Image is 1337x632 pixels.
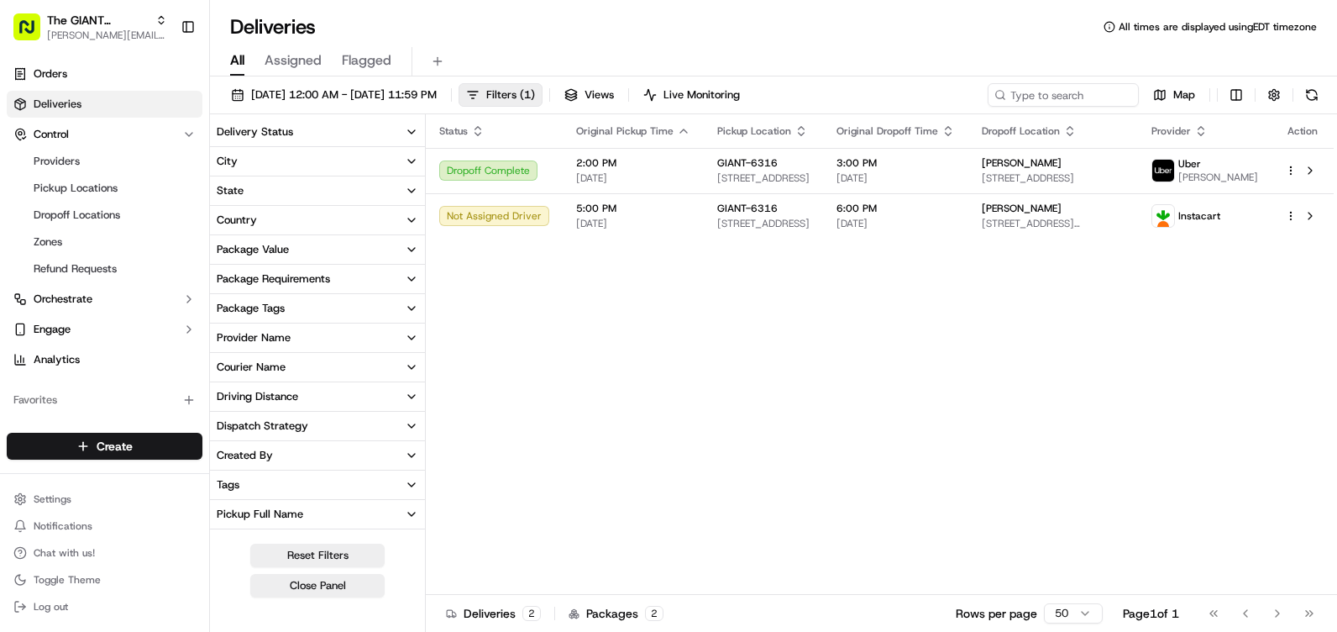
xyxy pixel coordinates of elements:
[7,121,202,148] button: Control
[210,118,425,146] button: Delivery Status
[576,202,690,215] span: 5:00 PM
[7,541,202,565] button: Chat with us!
[217,507,303,522] div: Pickup Full Name
[717,217,810,230] span: [STREET_ADDRESS]
[217,330,291,345] div: Provider Name
[217,271,330,287] div: Package Requirements
[1119,20,1317,34] span: All times are displayed using EDT timezone
[1285,124,1320,138] div: Action
[956,605,1037,622] p: Rows per page
[210,294,425,323] button: Package Tags
[210,324,425,352] button: Provider Name
[7,514,202,538] button: Notifications
[217,183,244,198] div: State
[47,29,167,42] button: [PERSON_NAME][EMAIL_ADDRESS][PERSON_NAME][DOMAIN_NAME]
[522,606,541,621] div: 2
[576,124,674,138] span: Original Pickup Time
[34,208,120,223] span: Dropoff Locations
[34,573,101,587] span: Toggle Theme
[988,83,1139,107] input: Type to search
[217,242,289,257] div: Package Value
[982,156,1062,170] span: [PERSON_NAME]
[1178,157,1201,171] span: Uber
[1178,171,1258,184] span: [PERSON_NAME]
[7,568,202,592] button: Toggle Theme
[1146,83,1203,107] button: Map
[34,322,71,337] span: Engage
[836,202,955,215] span: 6:00 PM
[210,206,425,234] button: Country
[34,234,62,250] span: Zones
[7,595,202,619] button: Log out
[557,83,621,107] button: Views
[1300,83,1324,107] button: Refresh
[7,346,202,373] a: Analytics
[34,181,118,196] span: Pickup Locations
[7,433,202,460] button: Create
[217,213,257,228] div: Country
[576,156,690,170] span: 2:00 PM
[34,127,69,142] span: Control
[217,124,293,140] div: Delivery Status
[210,147,425,176] button: City
[7,61,202,87] a: Orders
[459,83,543,107] button: Filters(1)
[636,83,747,107] button: Live Monitoring
[1152,205,1174,227] img: profile_instacart_ahold_partner.png
[217,389,298,404] div: Driving Distance
[217,360,286,375] div: Courier Name
[717,202,778,215] span: GIANT-6316
[217,477,239,492] div: Tags
[47,12,149,29] button: The GIANT Company
[210,471,425,499] button: Tags
[217,448,273,463] div: Created By
[439,124,468,138] span: Status
[34,600,68,614] span: Log out
[1151,124,1191,138] span: Provider
[585,87,614,103] span: Views
[7,487,202,511] button: Settings
[982,202,1062,215] span: [PERSON_NAME]
[97,438,133,455] span: Create
[836,171,955,185] span: [DATE]
[210,500,425,529] button: Pickup Full Name
[27,176,182,200] a: Pickup Locations
[446,605,541,622] div: Deliveries
[217,301,285,316] div: Package Tags
[34,546,95,560] span: Chat with us!
[34,519,92,533] span: Notifications
[265,50,322,71] span: Assigned
[210,441,425,470] button: Created By
[1173,87,1195,103] span: Map
[982,124,1060,138] span: Dropoff Location
[34,154,80,169] span: Providers
[34,66,67,82] span: Orders
[210,235,425,264] button: Package Value
[34,292,92,307] span: Orchestrate
[7,91,202,118] a: Deliveries
[576,171,690,185] span: [DATE]
[342,50,391,71] span: Flagged
[1178,209,1220,223] span: Instacart
[7,316,202,343] button: Engage
[34,261,117,276] span: Refund Requests
[34,97,81,112] span: Deliveries
[223,83,444,107] button: [DATE] 12:00 AM - [DATE] 11:59 PM
[230,13,316,40] h1: Deliveries
[27,203,182,227] a: Dropoff Locations
[836,217,955,230] span: [DATE]
[34,352,80,367] span: Analytics
[7,7,174,47] button: The GIANT Company[PERSON_NAME][EMAIL_ADDRESS][PERSON_NAME][DOMAIN_NAME]
[717,156,778,170] span: GIANT-6316
[217,154,238,169] div: City
[7,286,202,313] button: Orchestrate
[982,217,1125,230] span: [STREET_ADDRESS][PERSON_NAME]
[7,387,202,413] div: Favorites
[210,412,425,440] button: Dispatch Strategy
[210,529,425,558] button: Pickup Business Name
[717,171,810,185] span: [STREET_ADDRESS]
[34,492,71,506] span: Settings
[251,87,437,103] span: [DATE] 12:00 AM - [DATE] 11:59 PM
[982,171,1125,185] span: [STREET_ADDRESS]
